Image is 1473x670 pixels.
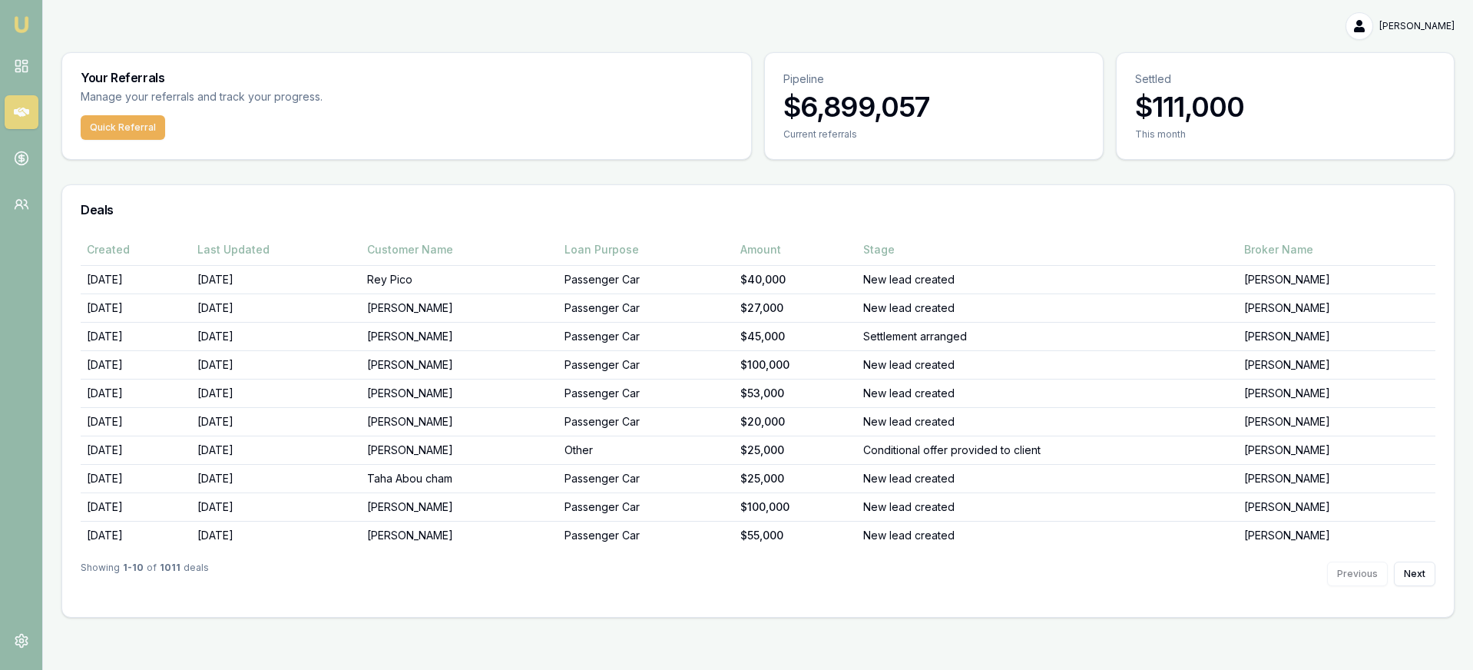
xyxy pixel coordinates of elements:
[81,265,191,294] td: [DATE]
[740,386,852,401] div: $53,000
[1238,493,1435,521] td: [PERSON_NAME]
[740,443,852,458] div: $25,000
[81,294,191,322] td: [DATE]
[1135,128,1436,141] div: This month
[191,436,361,464] td: [DATE]
[1379,20,1455,32] span: [PERSON_NAME]
[191,521,361,549] td: [DATE]
[558,322,734,350] td: Passenger Car
[191,294,361,322] td: [DATE]
[361,493,558,521] td: [PERSON_NAME]
[740,499,852,515] div: $100,000
[857,464,1238,493] td: New lead created
[361,322,558,350] td: [PERSON_NAME]
[12,15,31,34] img: emu-icon-u.png
[81,521,191,549] td: [DATE]
[81,350,191,379] td: [DATE]
[740,242,852,257] div: Amount
[1238,521,1435,549] td: [PERSON_NAME]
[191,265,361,294] td: [DATE]
[81,71,733,84] h3: Your Referrals
[740,414,852,430] div: $20,000
[1394,562,1435,586] button: Next
[857,521,1238,549] td: New lead created
[558,464,734,493] td: Passenger Car
[1238,379,1435,407] td: [PERSON_NAME]
[558,379,734,407] td: Passenger Car
[361,521,558,549] td: [PERSON_NAME]
[1135,91,1436,122] h3: $111,000
[1244,242,1429,257] div: Broker Name
[558,350,734,379] td: Passenger Car
[367,242,552,257] div: Customer Name
[81,493,191,521] td: [DATE]
[1238,407,1435,436] td: [PERSON_NAME]
[361,464,558,493] td: Taha Abou cham
[81,436,191,464] td: [DATE]
[191,350,361,379] td: [DATE]
[81,204,1435,216] h3: Deals
[81,464,191,493] td: [DATE]
[1238,436,1435,464] td: [PERSON_NAME]
[191,493,361,521] td: [DATE]
[191,379,361,407] td: [DATE]
[740,357,852,373] div: $100,000
[1238,265,1435,294] td: [PERSON_NAME]
[857,436,1238,464] td: Conditional offer provided to client
[1238,294,1435,322] td: [PERSON_NAME]
[361,294,558,322] td: [PERSON_NAME]
[81,562,209,586] div: Showing of deals
[863,242,1232,257] div: Stage
[1135,71,1436,87] p: Settled
[740,329,852,344] div: $45,000
[857,322,1238,350] td: Settlement arranged
[783,91,1084,122] h3: $6,899,057
[558,521,734,549] td: Passenger Car
[857,379,1238,407] td: New lead created
[361,407,558,436] td: [PERSON_NAME]
[558,407,734,436] td: Passenger Car
[740,471,852,486] div: $25,000
[361,265,558,294] td: Rey Pico
[857,294,1238,322] td: New lead created
[1238,464,1435,493] td: [PERSON_NAME]
[81,407,191,436] td: [DATE]
[191,464,361,493] td: [DATE]
[783,128,1084,141] div: Current referrals
[191,407,361,436] td: [DATE]
[81,322,191,350] td: [DATE]
[361,379,558,407] td: [PERSON_NAME]
[87,242,185,257] div: Created
[1238,350,1435,379] td: [PERSON_NAME]
[740,528,852,543] div: $55,000
[197,242,355,257] div: Last Updated
[558,294,734,322] td: Passenger Car
[81,88,474,106] p: Manage your referrals and track your progress.
[857,350,1238,379] td: New lead created
[857,265,1238,294] td: New lead created
[558,493,734,521] td: Passenger Car
[558,265,734,294] td: Passenger Car
[783,71,1084,87] p: Pipeline
[740,272,852,287] div: $40,000
[1238,322,1435,350] td: [PERSON_NAME]
[191,322,361,350] td: [DATE]
[160,562,180,586] strong: 1011
[361,350,558,379] td: [PERSON_NAME]
[81,379,191,407] td: [DATE]
[740,300,852,316] div: $27,000
[123,562,144,586] strong: 1 - 10
[857,407,1238,436] td: New lead created
[564,242,728,257] div: Loan Purpose
[558,436,734,464] td: Other
[81,115,165,140] button: Quick Referral
[857,493,1238,521] td: New lead created
[361,436,558,464] td: [PERSON_NAME]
